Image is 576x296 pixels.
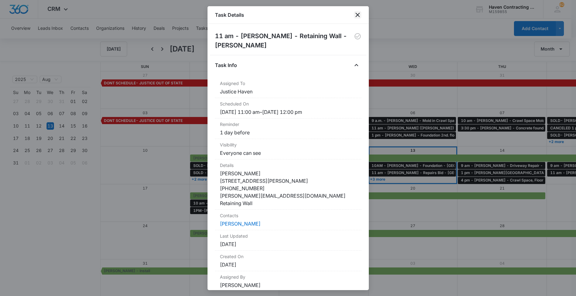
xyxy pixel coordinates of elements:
[220,141,356,148] dt: Visibility
[220,274,356,280] dt: Assigned By
[220,108,356,116] dd: [DATE] 11:00 am – [DATE] 12:00 pm
[215,251,361,271] div: Created On[DATE]
[215,98,361,119] div: Scheduled On[DATE] 11:00 am–[DATE] 12:00 pm
[220,121,356,128] dt: Reminder
[215,61,237,69] h4: Task Info
[220,80,356,87] dt: Assigned To
[220,261,356,268] dd: [DATE]
[220,149,356,157] dd: Everyone can see
[215,31,354,50] h2: 11 am - [PERSON_NAME] - Retaining Wall - [PERSON_NAME]
[354,11,361,19] button: close
[220,88,356,95] dd: Justice Haven
[220,129,356,136] dd: 1 day before
[215,11,244,19] h1: Task Details
[351,60,361,70] button: Close
[215,210,361,230] div: Contacts[PERSON_NAME]
[220,212,356,219] dt: Contacts
[220,240,356,248] dd: [DATE]
[220,281,356,289] dd: [PERSON_NAME]
[220,221,261,227] a: [PERSON_NAME]
[215,139,361,159] div: VisibilityEveryone can see
[215,159,361,210] div: Details[PERSON_NAME] [STREET_ADDRESS][PERSON_NAME] [PHONE_NUMBER] [PERSON_NAME][EMAIL_ADDRESS][DO...
[220,253,356,260] dt: Created On
[215,119,361,139] div: Reminder1 day before
[220,233,356,239] dt: Last Updated
[220,170,356,207] dd: [PERSON_NAME] [STREET_ADDRESS][PERSON_NAME] [PHONE_NUMBER] [PERSON_NAME][EMAIL_ADDRESS][DOMAIN_NA...
[220,101,356,107] dt: Scheduled On
[215,78,361,98] div: Assigned ToJustice Haven
[215,230,361,251] div: Last Updated[DATE]
[215,271,361,292] div: Assigned By[PERSON_NAME]
[220,162,356,168] dt: Details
